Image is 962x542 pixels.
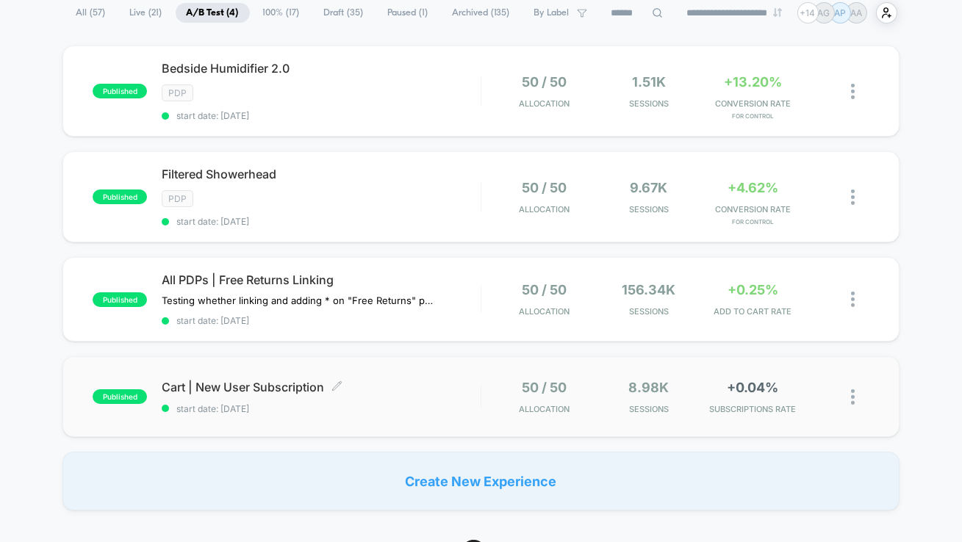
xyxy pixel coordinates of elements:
span: 156.34k [622,282,675,297]
div: Create New Experience [62,452,900,510]
span: PDP [162,190,193,207]
img: close [851,189,855,205]
span: 50 / 50 [523,74,567,90]
span: All ( 57 ) [65,3,117,23]
span: Paused ( 1 ) [377,3,439,23]
span: +0.04% [727,380,778,395]
span: Cart | New User Subscription [162,380,481,394]
span: published [93,292,147,307]
span: Archived ( 135 ) [442,3,521,23]
img: close [851,389,855,405]
span: 9.67k [630,180,667,195]
p: AG [818,7,830,18]
span: start date: [DATE] [162,216,481,227]
span: start date: [DATE] [162,403,481,414]
span: Allocation [520,204,570,214]
span: Allocation [520,98,570,109]
span: 50 / 50 [523,282,567,297]
span: Live ( 21 ) [119,3,173,23]
span: for Control [705,112,802,120]
span: By Label [534,7,570,18]
span: published [93,84,147,98]
span: 1.51k [632,74,666,90]
span: for Control [705,218,802,225]
span: SUBSCRIPTIONS RATE [705,404,802,414]
span: 50 / 50 [523,180,567,195]
img: close [851,292,855,307]
span: Testing whether linking and adding * on "Free Returns" plays a role in ATC Rate & CVR [162,295,434,306]
span: 50 / 50 [523,380,567,395]
span: published [93,389,147,404]
span: Bedside Humidifier 2.0 [162,61,481,76]
span: 100% ( 17 ) [252,3,311,23]
span: start date: [DATE] [162,110,481,121]
span: Sessions [600,306,697,317]
span: Filtered Showerhead [162,167,481,181]
div: + 14 [797,2,819,24]
span: 8.98k [628,380,669,395]
span: Sessions [600,404,697,414]
span: start date: [DATE] [162,315,481,326]
span: +13.20% [724,74,782,90]
span: +4.62% [728,180,778,195]
span: ADD TO CART RATE [705,306,802,317]
span: Allocation [520,306,570,317]
span: Sessions [600,204,697,214]
span: published [93,189,147,204]
span: Sessions [600,98,697,109]
p: AA [850,7,862,18]
span: +0.25% [728,282,778,297]
span: CONVERSION RATE [705,204,802,214]
span: CONVERSION RATE [705,98,802,109]
p: AP [834,7,846,18]
img: end [773,8,782,17]
span: PDP [162,84,193,101]
span: A/B Test ( 4 ) [176,3,250,23]
span: All PDPs | Free Returns Linking [162,272,481,287]
span: Allocation [520,404,570,414]
span: Draft ( 35 ) [313,3,375,23]
img: close [851,84,855,99]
